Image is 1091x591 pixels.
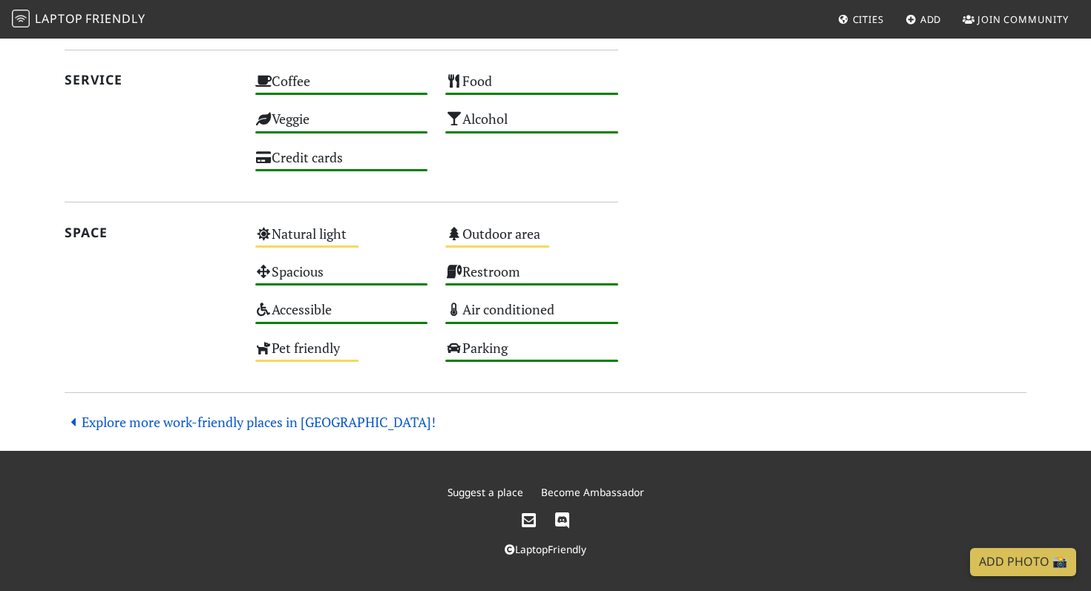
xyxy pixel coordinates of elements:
h2: Service [65,72,237,88]
div: Spacious [246,260,437,297]
span: Cities [853,13,884,26]
h2: Space [65,225,237,240]
div: Accessible [246,297,437,335]
div: Natural light [246,222,437,260]
img: LaptopFriendly [12,10,30,27]
div: Outdoor area [436,222,627,260]
div: Air conditioned [436,297,627,335]
div: Pet friendly [246,336,437,374]
span: Add [920,13,942,26]
div: Food [436,69,627,107]
div: Parking [436,336,627,374]
div: Alcohol [436,107,627,145]
span: Join Community [977,13,1069,26]
div: Veggie [246,107,437,145]
a: Add [900,6,948,33]
a: Join Community [957,6,1075,33]
span: Friendly [85,10,145,27]
a: Cities [832,6,890,33]
a: LaptopFriendly LaptopFriendly [12,7,145,33]
span: Laptop [35,10,83,27]
a: Become Ambassador [541,485,644,499]
a: Explore more work-friendly places in [GEOGRAPHIC_DATA]! [65,413,436,431]
a: LaptopFriendly [505,542,586,556]
div: Restroom [436,260,627,297]
div: Credit cards [246,145,437,183]
div: Coffee [246,69,437,107]
a: Suggest a place [448,485,523,499]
